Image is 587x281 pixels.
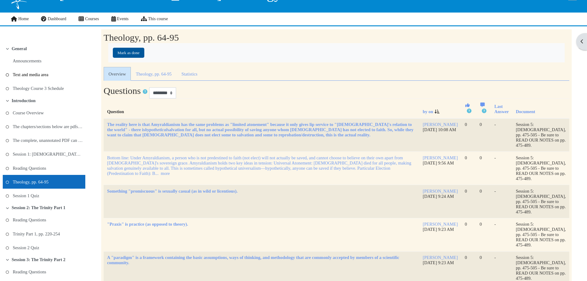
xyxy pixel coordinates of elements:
[12,205,65,210] a: Session 2: The Trinity Part 1
[13,178,49,186] a: Theology, pp. 64-95
[491,152,512,185] td: -
[107,122,413,137] strong: The reality here is that Amyraldianism has the same problems as "limited atonement" because it on...
[145,127,167,132] em: hypothetical
[419,152,461,185] td: [DATE] 9:56 AM
[516,109,535,114] a: Document
[423,155,458,160] a: [PERSON_NAME]
[113,48,144,57] button: Mark Theology, pp. 64-95 as done
[105,13,135,25] a: Events
[13,230,60,238] a: Trinity Part 1, pp. 220-254
[481,109,487,113] i: Help with Number of answers
[142,88,148,95] a: Help
[461,152,476,185] td: 0
[6,47,9,50] span: Collapse
[6,181,9,184] i: To do
[476,152,491,185] td: 0
[13,150,83,158] a: Session 1: [DEMOGRAPHIC_DATA] and Theology
[148,17,168,21] span: This course
[6,125,9,128] i: To do
[481,108,487,115] a: Help
[423,189,458,194] a: [PERSON_NAME]
[512,118,569,152] td: Session 5: [DEMOGRAPHIC_DATA], pp. 475-505 - Be sure to READ OUR NOTES on pp. 475-489.
[142,89,148,94] i: Help with Questions
[4,13,35,25] a: Home
[466,109,472,113] i: Help with Likes
[12,98,35,103] a: Introduction
[476,185,491,218] td: 0
[466,108,472,115] a: Help
[6,206,9,209] span: Collapse
[6,112,9,115] i: To do
[6,258,9,261] span: Collapse
[13,70,48,79] a: Text and media area
[13,243,39,252] a: Session 2 Quiz
[107,122,416,138] a: The reality here is that Amyraldianism has the same problems as "limited atonement" because it on...
[419,185,461,218] td: [DATE] 9:24 AM
[107,255,416,265] a: A "paradigm" is a framework containing the basic assumptions, ways of thinking, and methodology t...
[107,255,399,265] strong: A "paradigm" is a framework containing the basic assumptions, ways of thinking, and methodology t...
[512,152,569,185] td: Session 5: [DEMOGRAPHIC_DATA], pp. 475-505 - Be sure to READ OUR NOTES on pp. 475-489.
[461,185,476,218] td: 0
[13,109,44,117] a: Course Overview
[107,189,416,194] a: Something "promiscuous" is sexually casual (as in wild or licentious).
[135,13,174,25] a: This course
[104,99,419,118] th: Question
[491,118,512,152] td: -
[35,13,72,25] a: Dashboard
[13,136,83,145] a: The complete, unannotated PDF can be found at the ...
[107,189,238,194] strong: Something "promiscuous" is sexually casual (as in wild or licentious).
[13,57,42,65] a: Announcements
[476,118,491,152] td: 0
[12,46,27,51] a: General
[512,218,569,252] td: Session 5: [DEMOGRAPHIC_DATA], pp. 475-505 - Be sure to READ OUR NOTES on pp. 475-489.
[13,268,46,276] a: Reading Questions
[6,139,9,142] i: To do
[85,17,99,21] span: Courses
[107,222,416,227] a: "Praxis" is practice (as opposed to theory).
[72,13,105,25] a: Courses
[6,99,9,102] span: Collapse
[104,67,131,81] a: Overview
[6,153,9,156] i: To do
[13,216,46,224] a: Reading Questions
[6,246,9,250] i: To do
[176,67,202,81] a: Statistics
[13,84,64,93] a: Theology Course 3 Schedule
[13,164,46,172] a: Reading Questions
[423,255,458,260] a: [PERSON_NAME]
[419,218,461,252] td: [DATE] 9:23 AM
[6,233,9,236] i: To do
[423,109,433,114] a: by on
[6,271,9,274] i: To do
[6,194,9,198] i: To do
[13,122,83,131] a: The chapters/sections below are pdfs that we have ...
[423,122,458,127] a: [PERSON_NAME]
[434,109,440,114] i: Descending
[491,218,512,252] td: -
[13,191,39,200] a: Session 1 Quiz
[6,87,9,90] i: To do
[6,73,9,76] i: To do
[512,185,569,218] td: Session 5: [DEMOGRAPHIC_DATA], pp. 475-505 - Be sure to READ OUR NOTES on pp. 475-489.
[104,86,148,96] h2: Questions
[423,222,458,227] a: [PERSON_NAME]
[18,17,29,21] span: Home
[461,118,476,152] td: 0
[161,171,170,176] a: more
[131,67,176,81] a: Theology, pp. 64-95
[6,219,9,222] i: To do
[12,257,65,262] a: Session 3: The Trinity Part 2
[155,171,159,176] span: ...
[419,118,461,152] td: [DATE] 10:08 AM
[476,218,491,252] td: 0
[491,185,512,218] td: -
[6,167,9,170] i: To do
[494,104,509,114] a: Last Answer
[461,218,476,252] td: 0
[104,32,179,43] h2: Theology, pp. 64-95
[10,13,168,25] nav: Site links
[48,17,66,21] span: Dashboard
[107,222,188,227] strong: "Praxis" is practice (as opposed to theory).
[107,155,411,176] a: Bottom line: Under Amyraldianism, a person who is not predestined to faith (not elect) will not a...
[117,17,128,21] span: Events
